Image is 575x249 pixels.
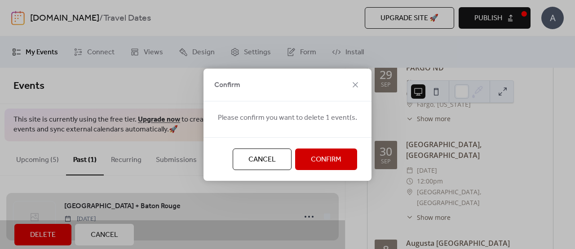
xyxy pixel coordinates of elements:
button: Confirm [295,149,357,170]
span: Confirm [311,154,341,165]
span: Confirm [214,80,240,91]
span: Cancel [248,154,276,165]
button: Cancel [233,149,292,170]
span: Please confirm you want to delete 1 event(s. [218,113,357,123]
